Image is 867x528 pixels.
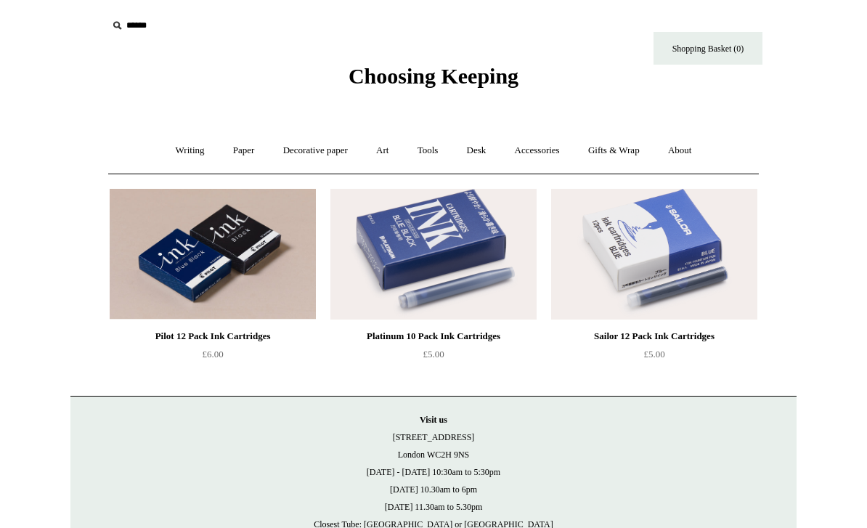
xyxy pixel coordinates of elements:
img: Platinum 10 Pack Ink Cartridges [330,189,537,320]
span: £6.00 [202,349,223,360]
a: Desk [454,131,500,170]
span: £5.00 [423,349,444,360]
a: Pilot 12 Pack Ink Cartridges £6.00 [110,328,316,387]
a: Shopping Basket (0) [654,32,762,65]
a: Decorative paper [270,131,361,170]
a: Art [363,131,402,170]
a: Paper [220,131,268,170]
a: Sailor 12 Pack Ink Cartridges £5.00 [551,328,757,387]
img: Sailor 12 Pack Ink Cartridges [551,189,757,320]
img: Pilot 12 Pack Ink Cartridges [110,189,316,320]
a: Sailor 12 Pack Ink Cartridges Sailor 12 Pack Ink Cartridges [551,189,757,320]
a: Platinum 10 Pack Ink Cartridges Platinum 10 Pack Ink Cartridges [330,189,537,320]
span: Choosing Keeping [349,64,518,88]
a: Platinum 10 Pack Ink Cartridges £5.00 [330,328,537,387]
span: £5.00 [643,349,664,360]
div: Platinum 10 Pack Ink Cartridges [334,328,533,345]
div: Pilot 12 Pack Ink Cartridges [113,328,312,345]
a: Choosing Keeping [349,76,518,86]
a: Gifts & Wrap [575,131,653,170]
a: Tools [404,131,452,170]
strong: Visit us [420,415,447,425]
a: Pilot 12 Pack Ink Cartridges Pilot 12 Pack Ink Cartridges [110,189,316,320]
a: Writing [163,131,218,170]
a: About [655,131,705,170]
a: Accessories [502,131,573,170]
div: Sailor 12 Pack Ink Cartridges [555,328,754,345]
